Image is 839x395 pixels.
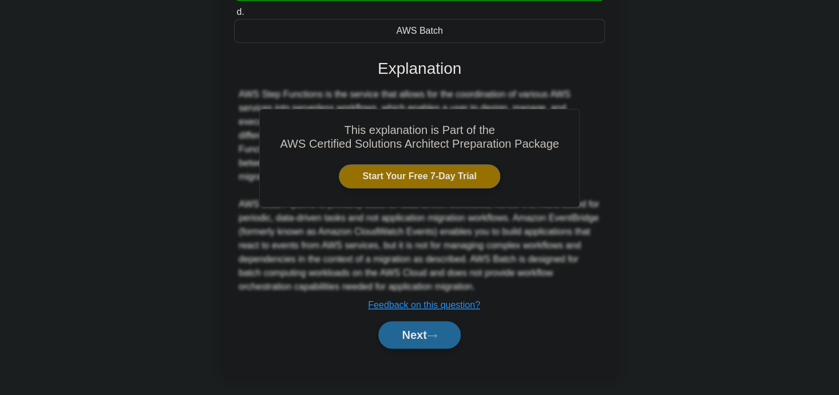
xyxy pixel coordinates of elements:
button: Next [378,321,460,349]
div: AWS Batch [234,19,605,43]
a: Start Your Free 7-Day Trial [339,164,500,188]
h3: Explanation [241,59,598,78]
a: Feedback on this question? [368,300,480,310]
div: AWS Step Functions is the service that allows for the coordination of various AWS services into s... [239,88,600,294]
span: d. [236,7,244,17]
